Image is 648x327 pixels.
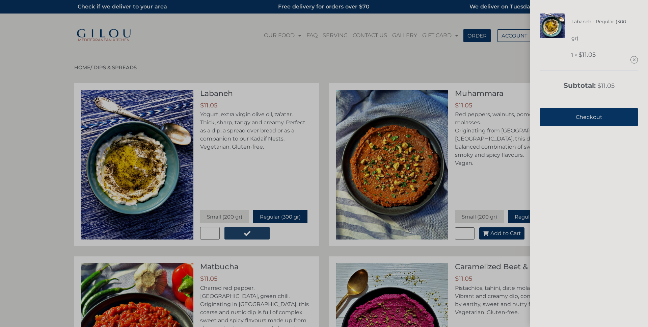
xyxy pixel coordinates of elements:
[578,51,582,58] span: $
[571,52,577,58] span: 1 ×
[597,82,601,90] span: $
[564,81,596,90] strong: Subtotal:
[540,108,638,126] a: Checkout
[576,109,602,125] span: Checkout
[578,51,596,58] bdi: 11.05
[597,82,615,90] bdi: 11.05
